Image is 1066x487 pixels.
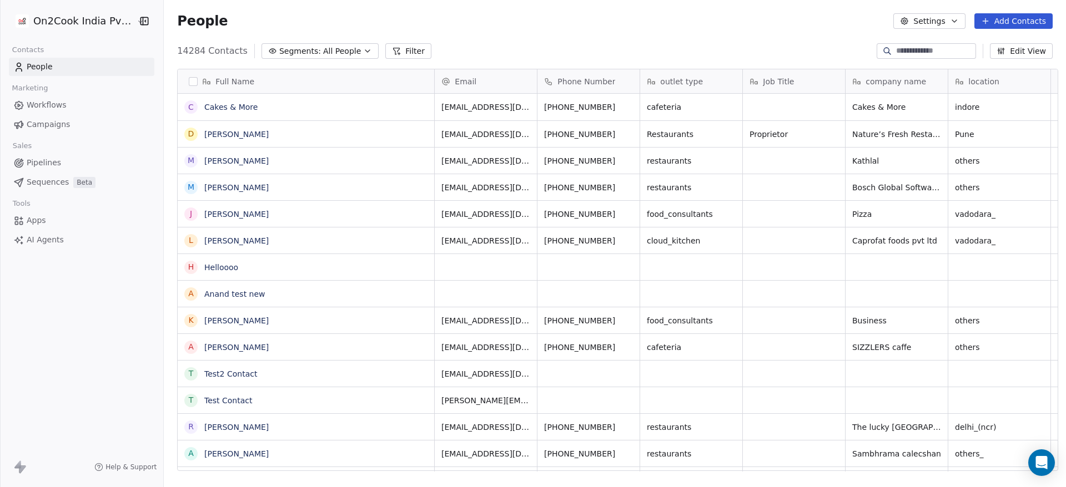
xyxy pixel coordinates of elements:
[204,396,253,405] a: Test Contact
[846,69,948,93] div: company name
[544,448,633,459] span: [PHONE_NUMBER]
[544,235,633,246] span: [PHONE_NUMBER]
[9,96,154,114] a: Workflows
[188,181,194,193] div: m
[189,288,194,300] div: A
[204,236,269,245] a: [PERSON_NAME]
[647,235,736,246] span: cloud_kitchen
[441,315,530,326] span: [EMAIL_ADDRESS][DOMAIN_NAME]
[27,157,61,169] span: Pipelines
[441,448,530,459] span: [EMAIL_ADDRESS][DOMAIN_NAME]
[893,13,965,29] button: Settings
[743,69,845,93] div: Job Title
[955,155,1044,166] span: others
[647,102,736,113] span: cafeteria
[177,44,248,58] span: 14284 Contacts
[27,234,64,246] span: AI Agents
[215,76,254,87] span: Full Name
[955,182,1044,193] span: others
[647,129,736,140] span: Restaurants
[189,368,194,379] div: T
[852,155,941,166] span: Kathlal
[204,210,269,219] a: [PERSON_NAME]
[189,235,193,246] div: L
[16,14,29,28] img: on2cook%20logo-04%20copy.jpg
[204,316,269,325] a: [PERSON_NAME]
[204,130,269,139] a: [PERSON_NAME]
[640,69,742,93] div: outlet type
[204,103,258,111] a: Cakes & More
[189,341,194,353] div: A
[27,119,70,130] span: Campaigns
[852,129,941,140] span: Nature’s Fresh Restaurant and Café
[537,69,640,93] div: Phone Number
[647,155,736,166] span: restaurants
[955,129,1044,140] span: Pune
[852,102,941,113] span: Cakes & More
[544,315,633,326] span: [PHONE_NUMBER]
[990,43,1053,59] button: Edit View
[441,235,530,246] span: [EMAIL_ADDRESS][DOMAIN_NAME]
[13,12,129,31] button: On2Cook India Pvt. Ltd.
[9,115,154,134] a: Campaigns
[852,448,941,459] span: Sambhrama calecshan
[968,76,999,87] span: location
[544,182,633,193] span: [PHONE_NUMBER]
[177,13,228,29] span: People
[9,154,154,172] a: Pipelines
[188,128,194,140] div: D
[441,342,530,353] span: [EMAIL_ADDRESS][DOMAIN_NAME]
[105,463,157,471] span: Help & Support
[955,342,1044,353] span: others
[178,94,435,471] div: grid
[955,209,1044,220] span: vadodara_
[27,99,67,111] span: Workflows
[188,155,194,166] div: M
[441,395,530,406] span: [PERSON_NAME][EMAIL_ADDRESS][DOMAIN_NAME]
[557,76,615,87] span: Phone Number
[852,315,941,326] span: Business
[27,176,69,188] span: Sequences
[852,235,941,246] span: Caprofat foods pvt ltd
[9,231,154,249] a: AI Agents
[73,177,95,188] span: Beta
[544,422,633,433] span: [PHONE_NUMBER]
[544,342,633,353] span: [PHONE_NUMBER]
[974,13,1053,29] button: Add Contacts
[178,69,434,93] div: Full Name
[852,182,941,193] span: Bosch Global Software Technologies
[660,76,703,87] span: outlet type
[189,394,194,406] div: T
[33,14,134,28] span: On2Cook India Pvt. Ltd.
[27,61,53,73] span: People
[190,208,192,220] div: J
[94,463,157,471] a: Help & Support
[204,183,269,192] a: [PERSON_NAME]
[8,138,37,154] span: Sales
[544,129,633,140] span: [PHONE_NUMBER]
[7,42,49,58] span: Contacts
[544,155,633,166] span: [PHONE_NUMBER]
[441,368,530,379] span: [EMAIL_ADDRESS][DOMAIN_NAME]
[9,58,154,76] a: People
[189,448,194,459] div: A
[279,45,321,57] span: Segments:
[204,290,265,298] a: Anand test new
[955,235,1044,246] span: vadodara_
[323,45,361,57] span: All People
[866,76,926,87] span: company name
[188,102,194,113] div: C
[647,342,736,353] span: cafeteria
[204,423,269,432] a: [PERSON_NAME]
[189,314,194,326] div: K
[204,263,238,272] a: Helloooo
[27,215,46,226] span: Apps
[852,422,941,433] span: The lucky [GEOGRAPHIC_DATA]
[455,76,476,87] span: Email
[7,80,53,97] span: Marketing
[544,102,633,113] span: [PHONE_NUMBER]
[955,315,1044,326] span: others
[955,102,1044,113] span: indore
[852,342,941,353] span: SIZZLERS caffe
[9,211,154,230] a: Apps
